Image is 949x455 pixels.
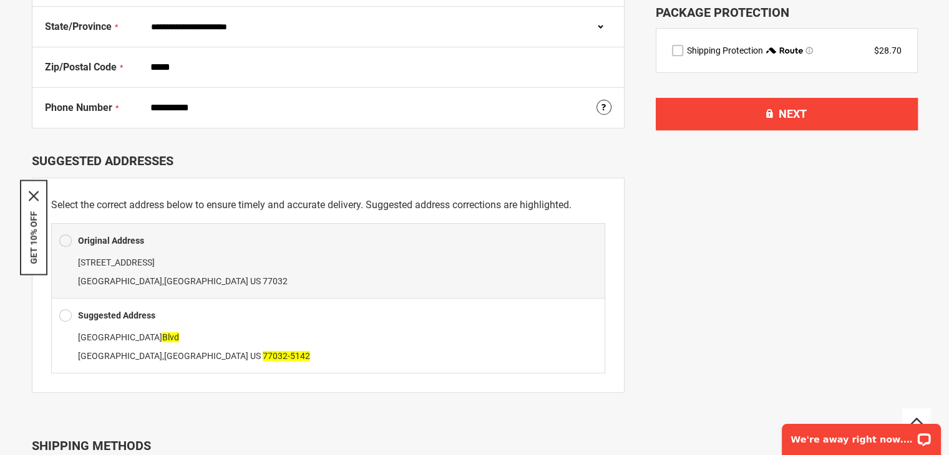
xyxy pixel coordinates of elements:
span: [GEOGRAPHIC_DATA] [164,276,248,286]
div: , [59,328,597,365]
span: Zip/Postal Code [45,61,117,73]
b: Suggested Address [78,310,155,320]
b: Original Address [78,236,144,246]
span: Learn more [805,47,813,54]
div: $28.70 [874,44,902,57]
div: Shipping Methods [32,438,625,453]
span: Phone Number [45,102,112,113]
button: GET 10% OFF [29,211,39,264]
div: Suggested Addresses [32,153,625,168]
span: Next [779,107,807,120]
span: Blvd [162,332,179,342]
div: Package Protection [656,4,918,22]
span: US [250,351,261,361]
svg: close icon [29,191,39,201]
span: Shipping Protection [687,45,763,55]
p: Select the correct address below to ensure timely and accurate delivery. Suggested address correc... [51,197,605,213]
span: [GEOGRAPHIC_DATA] [78,351,162,361]
div: route shipping protection selector element [672,44,902,57]
span: [STREET_ADDRESS] [78,257,155,267]
iframe: LiveChat chat widget [774,416,949,455]
div: , [59,253,597,290]
span: [GEOGRAPHIC_DATA] [164,351,248,361]
span: [GEOGRAPHIC_DATA] [78,332,179,342]
button: Close [29,191,39,201]
span: 77032 [263,276,288,286]
button: Next [656,98,918,130]
span: State/Province [45,21,112,32]
span: 77032-5142 [263,351,310,361]
span: [GEOGRAPHIC_DATA] [78,276,162,286]
span: US [250,276,261,286]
